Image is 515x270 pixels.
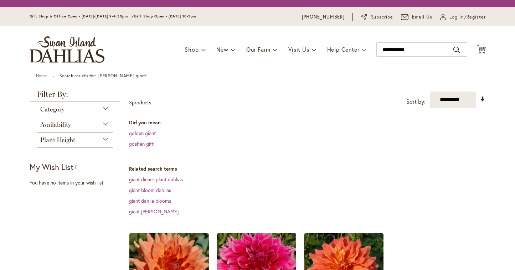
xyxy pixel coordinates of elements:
span: Subscribe [371,14,393,21]
a: giant dahlia blooms [129,197,171,204]
span: Gift Shop & Office Open - [DATE]-[DATE] 9-4:30pm / [30,14,134,19]
strong: My Wish List [30,162,73,172]
span: Gift Shop Open - [DATE] 10-3pm [134,14,196,19]
span: Shop [185,46,199,53]
button: Search [453,44,460,56]
span: Plant Height [40,136,75,144]
span: 3 [129,99,132,106]
label: Sort by: [406,95,426,108]
span: Visit Us [288,46,309,53]
span: Availability [40,121,71,129]
a: goshen gift [129,140,154,147]
a: giant dinner plant dahlias [129,176,183,183]
a: giant bloom dahlias [129,187,171,193]
a: Home [36,73,47,78]
span: New [216,46,228,53]
span: Help Center [327,46,360,53]
p: products [129,97,151,108]
a: store logo [30,36,104,63]
dt: Did you mean [129,119,486,126]
a: giant [PERSON_NAME] [129,208,179,215]
span: Our Farm [246,46,271,53]
div: You have no items in your wish list. [30,179,125,186]
a: golden giant [129,130,156,136]
span: Log In/Register [449,14,486,21]
span: Email Us [412,14,432,21]
dt: Related search terms [129,165,486,172]
strong: Filter By: [30,90,120,102]
a: Subscribe [361,14,393,21]
span: Category [40,105,65,113]
a: Log In/Register [440,14,486,21]
a: [PHONE_NUMBER] [302,14,345,21]
strong: Search results for: '[PERSON_NAME] giant' [60,73,148,78]
a: Email Us [401,14,432,21]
